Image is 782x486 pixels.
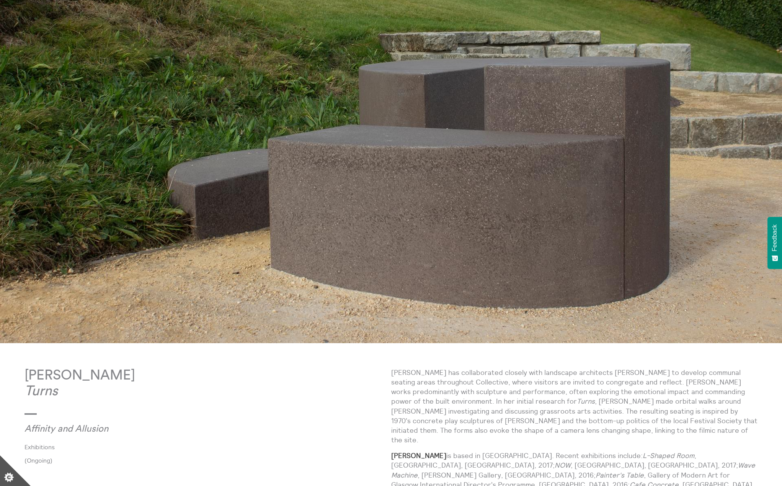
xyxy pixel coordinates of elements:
[767,217,782,269] button: Feedback - Show survey
[98,424,108,434] em: on
[596,471,644,479] em: Painter's Table
[391,451,446,460] strong: [PERSON_NAME]
[24,443,379,450] a: Exhibitions
[24,368,391,399] p: [PERSON_NAME]
[577,397,595,406] em: Turns
[643,451,694,460] em: L-Shaped Room
[391,368,758,445] p: [PERSON_NAME] has collaborated closely with landscape architects [PERSON_NAME] to develop communa...
[391,461,755,479] em: Wave Machine
[24,424,98,434] em: Affinity and Allusi
[555,461,571,470] em: NOW
[24,384,58,398] em: Turns
[24,457,391,464] p: (Ongoing)
[771,224,778,251] span: Feedback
